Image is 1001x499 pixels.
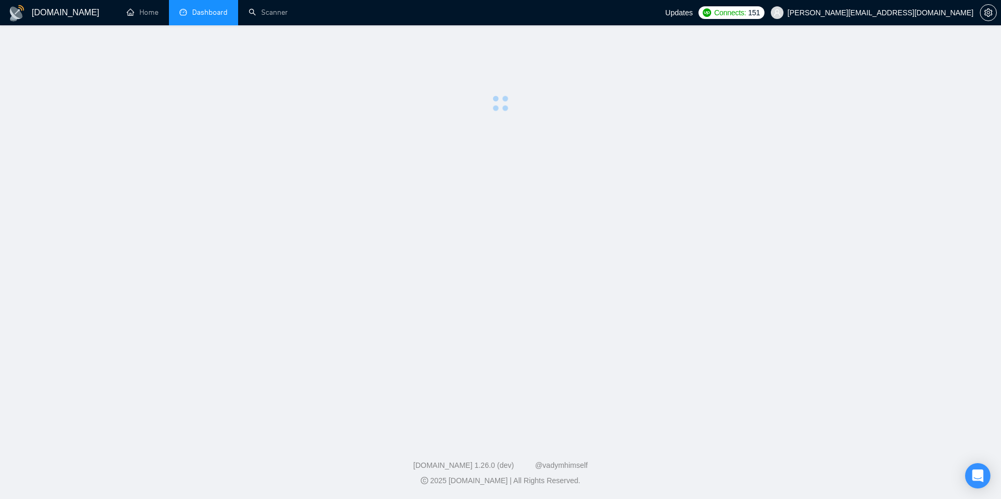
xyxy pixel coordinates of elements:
img: upwork-logo.png [703,8,711,17]
span: dashboard [180,8,187,16]
span: Connects: [714,7,746,18]
span: user [773,9,781,16]
a: [DOMAIN_NAME] 1.26.0 (dev) [413,461,514,469]
a: homeHome [127,8,158,17]
div: 2025 [DOMAIN_NAME] | All Rights Reserved. [8,475,993,486]
span: Dashboard [192,8,228,17]
span: copyright [421,477,428,484]
span: Updates [665,8,693,17]
div: Open Intercom Messenger [965,463,990,488]
a: searchScanner [249,8,288,17]
img: logo [8,5,25,22]
span: 151 [748,7,760,18]
button: setting [980,4,997,21]
a: setting [980,8,997,17]
a: @vadymhimself [535,461,588,469]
